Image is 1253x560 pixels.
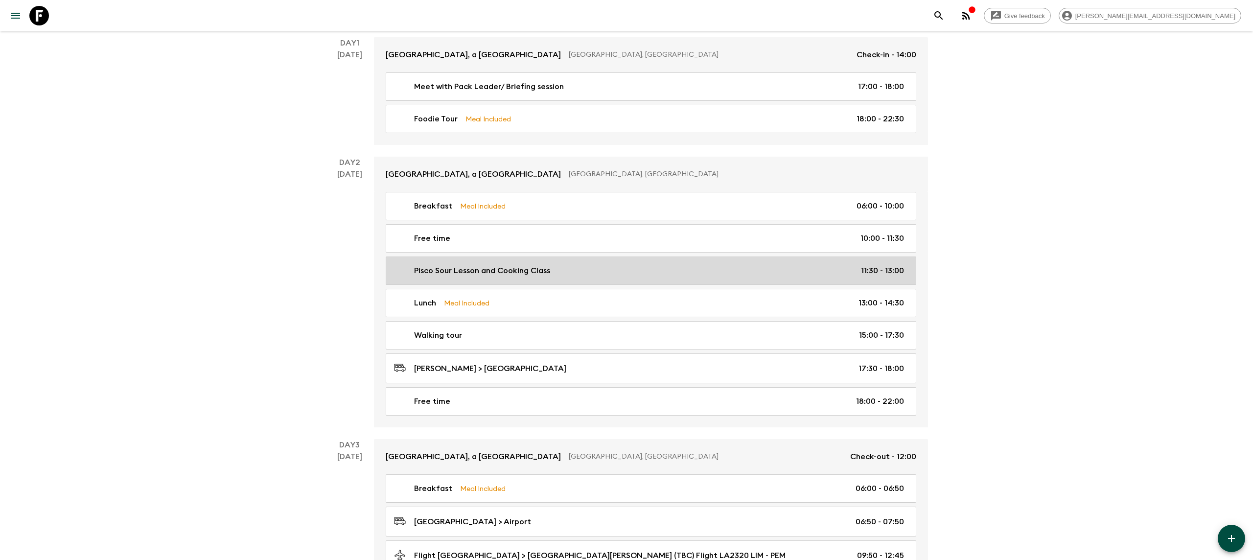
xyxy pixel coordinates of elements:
[386,474,916,503] a: BreakfastMeal Included06:00 - 06:50
[569,50,849,60] p: [GEOGRAPHIC_DATA], [GEOGRAPHIC_DATA]
[325,37,374,49] p: Day 1
[856,396,904,407] p: 18:00 - 22:00
[859,297,904,309] p: 13:00 - 14:30
[850,451,916,463] p: Check-out - 12:00
[386,168,561,180] p: [GEOGRAPHIC_DATA], a [GEOGRAPHIC_DATA]
[386,353,916,383] a: [PERSON_NAME] > [GEOGRAPHIC_DATA]17:30 - 18:00
[414,200,452,212] p: Breakfast
[386,192,916,220] a: BreakfastMeal Included06:00 - 10:00
[460,483,506,494] p: Meal Included
[386,507,916,537] a: [GEOGRAPHIC_DATA] > Airport06:50 - 07:50
[414,483,452,494] p: Breakfast
[984,8,1051,23] a: Give feedback
[414,233,450,244] p: Free time
[999,12,1050,20] span: Give feedback
[414,363,566,374] p: [PERSON_NAME] > [GEOGRAPHIC_DATA]
[859,363,904,374] p: 17:30 - 18:00
[414,297,436,309] p: Lunch
[414,113,458,125] p: Foodie Tour
[460,201,506,211] p: Meal Included
[414,265,550,277] p: Pisco Sour Lesson and Cooking Class
[858,81,904,93] p: 17:00 - 18:00
[860,233,904,244] p: 10:00 - 11:30
[374,37,928,72] a: [GEOGRAPHIC_DATA], a [GEOGRAPHIC_DATA][GEOGRAPHIC_DATA], [GEOGRAPHIC_DATA]Check-in - 14:00
[325,439,374,451] p: Day 3
[386,49,561,61] p: [GEOGRAPHIC_DATA], a [GEOGRAPHIC_DATA]
[861,265,904,277] p: 11:30 - 13:00
[857,113,904,125] p: 18:00 - 22:30
[386,224,916,253] a: Free time10:00 - 11:30
[856,483,904,494] p: 06:00 - 06:50
[6,6,25,25] button: menu
[374,439,928,474] a: [GEOGRAPHIC_DATA], a [GEOGRAPHIC_DATA][GEOGRAPHIC_DATA], [GEOGRAPHIC_DATA]Check-out - 12:00
[569,169,908,179] p: [GEOGRAPHIC_DATA], [GEOGRAPHIC_DATA]
[386,105,916,133] a: Foodie TourMeal Included18:00 - 22:30
[386,451,561,463] p: [GEOGRAPHIC_DATA], a [GEOGRAPHIC_DATA]
[414,81,564,93] p: Meet with Pack Leader/ Briefing session
[337,49,362,145] div: [DATE]
[859,329,904,341] p: 15:00 - 17:30
[414,329,462,341] p: Walking tour
[337,168,362,427] div: [DATE]
[465,114,511,124] p: Meal Included
[929,6,949,25] button: search adventures
[386,257,916,285] a: Pisco Sour Lesson and Cooking Class11:30 - 13:00
[1059,8,1241,23] div: [PERSON_NAME][EMAIL_ADDRESS][DOMAIN_NAME]
[857,49,916,61] p: Check-in - 14:00
[386,321,916,350] a: Walking tour15:00 - 17:30
[414,396,450,407] p: Free time
[374,157,928,192] a: [GEOGRAPHIC_DATA], a [GEOGRAPHIC_DATA][GEOGRAPHIC_DATA], [GEOGRAPHIC_DATA]
[386,387,916,416] a: Free time18:00 - 22:00
[444,298,489,308] p: Meal Included
[386,289,916,317] a: LunchMeal Included13:00 - 14:30
[856,516,904,528] p: 06:50 - 07:50
[386,72,916,101] a: Meet with Pack Leader/ Briefing session17:00 - 18:00
[325,157,374,168] p: Day 2
[569,452,842,462] p: [GEOGRAPHIC_DATA], [GEOGRAPHIC_DATA]
[414,516,531,528] p: [GEOGRAPHIC_DATA] > Airport
[1070,12,1241,20] span: [PERSON_NAME][EMAIL_ADDRESS][DOMAIN_NAME]
[857,200,904,212] p: 06:00 - 10:00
